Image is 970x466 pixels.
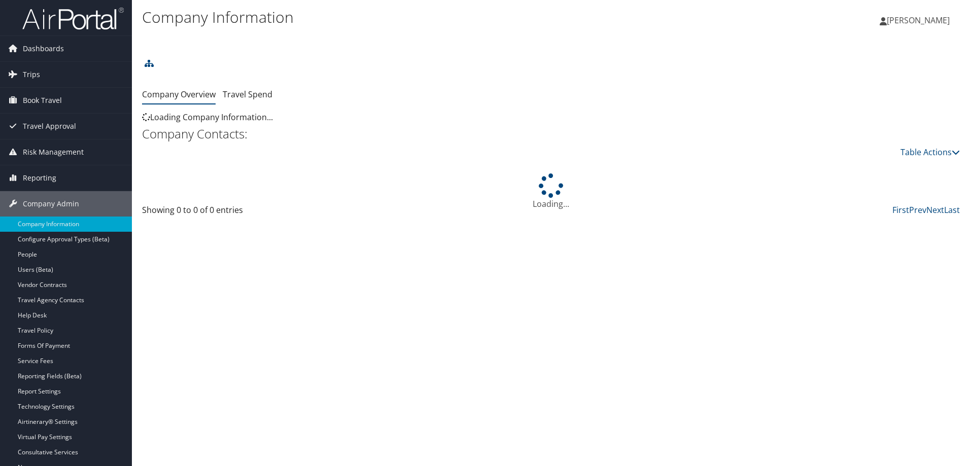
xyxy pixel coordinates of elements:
[142,204,335,221] div: Showing 0 to 0 of 0 entries
[23,36,64,61] span: Dashboards
[23,62,40,87] span: Trips
[23,88,62,113] span: Book Travel
[142,112,273,123] span: Loading Company Information...
[23,139,84,165] span: Risk Management
[887,15,950,26] span: [PERSON_NAME]
[944,204,960,216] a: Last
[892,204,909,216] a: First
[142,89,216,100] a: Company Overview
[22,7,124,30] img: airportal-logo.png
[23,165,56,191] span: Reporting
[909,204,926,216] a: Prev
[142,125,960,142] h2: Company Contacts:
[223,89,272,100] a: Travel Spend
[142,173,960,210] div: Loading...
[23,114,76,139] span: Travel Approval
[926,204,944,216] a: Next
[880,5,960,35] a: [PERSON_NAME]
[900,147,960,158] a: Table Actions
[23,191,79,217] span: Company Admin
[142,7,687,28] h1: Company Information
